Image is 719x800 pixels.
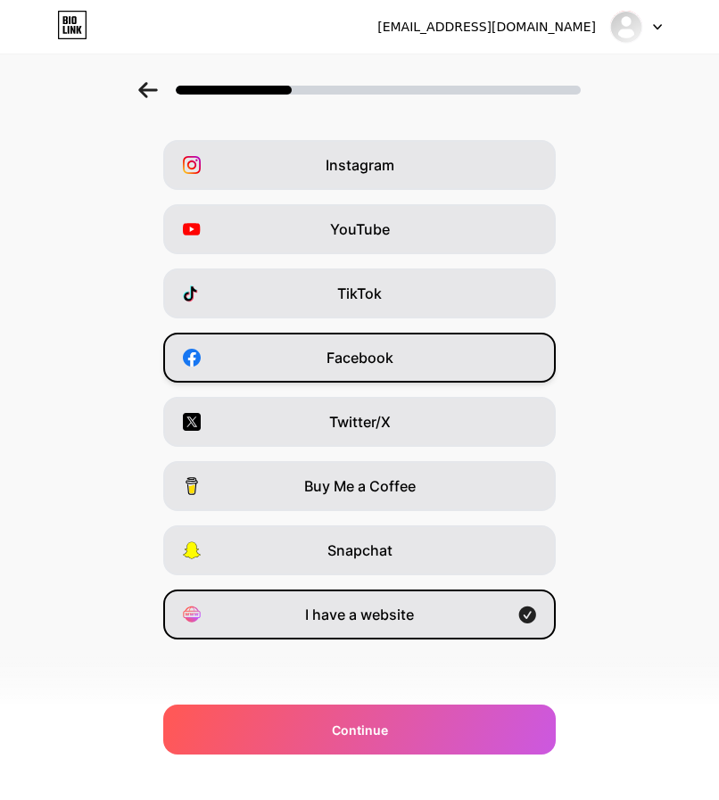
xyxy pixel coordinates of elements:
[326,347,393,368] span: Facebook
[329,411,391,433] span: Twitter/X
[327,540,393,561] span: Snapchat
[377,18,596,37] div: [EMAIL_ADDRESS][DOMAIN_NAME]
[330,219,390,240] span: YouTube
[326,154,394,176] span: Instagram
[304,475,416,497] span: Buy Me a Coffee
[337,283,382,304] span: TikTok
[332,721,388,739] span: Continue
[609,10,643,44] img: alamin1207
[305,604,414,625] span: I have a website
